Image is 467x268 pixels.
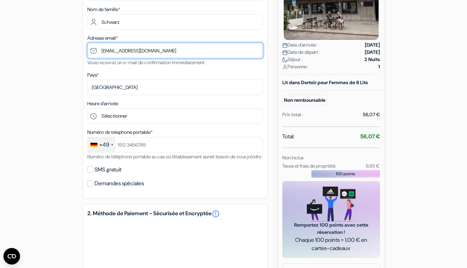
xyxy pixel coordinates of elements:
label: Numéro de telephone portable [87,129,153,136]
div: Germany (Deutschland): +49 [88,137,115,152]
label: Nom de famille [87,6,120,13]
h5: 2. Méthode de Paiement - Sécurisée et Encryptée [87,210,263,218]
img: moon.svg [282,57,288,62]
label: Adresse email [87,34,118,42]
span: Personne : [282,63,309,70]
div: 56,07 € [363,111,380,118]
label: Pays [87,71,99,79]
strong: [DATE] [365,41,380,49]
input: Entrer adresse e-mail [87,43,263,58]
small: 6,93 € [366,163,380,169]
label: Demandes spéciales [95,179,144,188]
strong: 1 [378,63,380,70]
strong: 2 Nuits [364,56,380,63]
small: Numéro de téléphone portable au cas où l'établissement aurait besoin de vous joindre [87,153,261,160]
img: calendar.svg [282,43,288,48]
input: 1512 3456789 [87,137,263,152]
span: Remportez 100 points avec cette réservation ! [291,221,372,236]
small: Taxes et frais de propriété: [282,163,336,169]
span: 100 points [336,171,355,177]
span: Total: [282,132,294,141]
label: Heure d'arrivée [87,100,118,107]
div: Prix total : [282,111,303,118]
img: gift_card_hero_new.png [307,187,356,221]
input: Entrer le nom de famille [87,14,263,30]
img: user_icon.svg [282,64,288,70]
span: Chaque 100 points = 1,00 € en cartes-cadeaux [291,236,372,252]
strong: 56,07 € [360,133,380,140]
small: Non inclus [282,155,303,161]
a: error_outline [212,210,220,218]
span: Date de départ : [282,49,320,56]
span: Date d'arrivée : [282,41,318,49]
b: Lit dans Dortoir pour Femmes de 6 Lits [282,79,368,86]
label: SMS gratuit [95,165,121,175]
small: Vous recevrez un e-mail de confirmation immédiatement [87,59,205,66]
div: +49 [99,141,109,149]
strong: [DATE] [365,49,380,56]
button: Open CMP widget [3,248,20,265]
img: calendar.svg [282,50,288,55]
span: Séjour : [282,56,303,63]
small: Non remboursable [282,95,327,106]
